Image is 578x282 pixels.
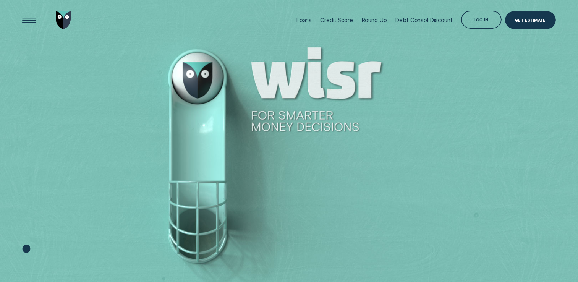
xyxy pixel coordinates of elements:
button: Log in [461,11,502,29]
div: Round Up [361,16,387,24]
div: Credit Score [320,16,353,24]
button: Open Menu [20,11,38,29]
a: Get Estimate [505,11,556,29]
div: Debt Consol Discount [395,16,452,24]
img: Wisr [56,11,71,29]
div: Loans [296,16,312,24]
